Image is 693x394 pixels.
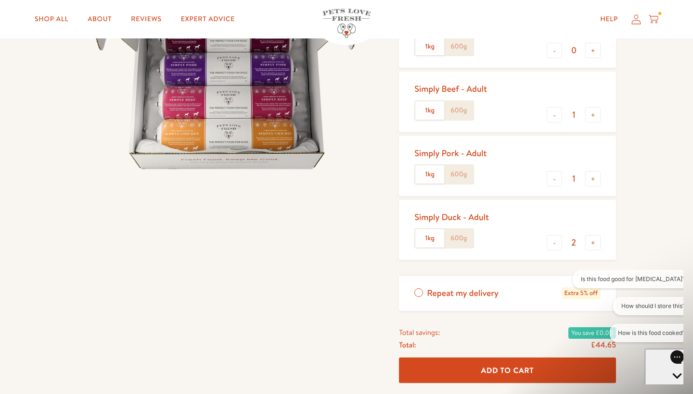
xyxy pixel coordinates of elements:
label: 1kg [415,37,444,56]
label: 600g [444,37,473,56]
span: Total savings: [399,326,440,339]
div: Simply Duck - Adult [414,211,489,222]
span: Repeat my delivery [427,287,499,299]
button: - [547,235,562,250]
button: How is this food cooked? [42,54,126,72]
button: How should I store this? [45,27,126,45]
button: + [585,171,601,186]
a: About [80,10,119,29]
iframe: Gorgias live chat messenger [645,349,683,384]
label: 1kg [415,101,444,120]
img: Pets Love Fresh [322,9,371,38]
span: Add To Cart [481,365,534,375]
label: 600g [444,101,473,120]
a: Reviews [123,10,169,29]
a: Help [592,10,626,29]
button: + [585,43,601,58]
button: - [547,43,562,58]
label: 600g [444,229,473,247]
button: - [547,107,562,123]
label: 600g [444,165,473,184]
span: Total: [399,339,416,351]
a: Expert Advice [173,10,243,29]
div: Simply Pork - Adult [414,148,487,159]
button: + [585,235,601,250]
button: - [547,171,562,186]
label: 1kg [415,229,444,247]
a: Shop All [27,10,76,29]
button: + [585,107,601,123]
button: Add To Cart [399,357,616,383]
span: Extra 5% off [562,287,601,299]
iframe: Gorgias live chat conversation starters [568,270,683,351]
label: 1kg [415,165,444,184]
div: Simply Beef - Adult [414,83,487,94]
